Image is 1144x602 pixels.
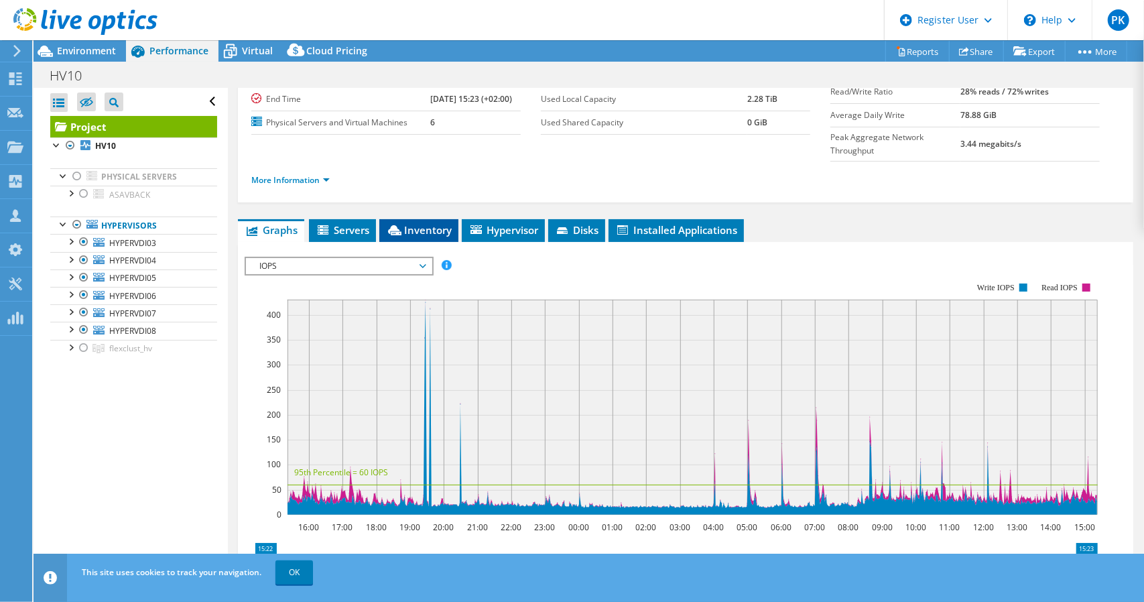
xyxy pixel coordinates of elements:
[50,168,217,186] a: Physical Servers
[1074,522,1095,533] text: 15:00
[95,140,116,152] b: HV10
[272,484,281,495] text: 50
[50,269,217,287] a: HYPERVDI05
[109,237,156,249] span: HYPERVDI03
[251,116,431,129] label: Physical Servers and Virtual Machines
[703,522,724,533] text: 04:00
[830,85,960,99] label: Read/Write Ratio
[541,116,747,129] label: Used Shared Capacity
[245,223,298,237] span: Graphs
[747,117,767,128] b: 0 GiB
[431,117,436,128] b: 6
[267,309,281,320] text: 400
[242,44,273,57] span: Virtual
[1024,14,1036,26] svg: \n
[830,109,960,122] label: Average Daily Write
[1040,522,1061,533] text: 14:00
[251,174,330,186] a: More Information
[973,522,994,533] text: 12:00
[541,93,747,106] label: Used Local Capacity
[82,566,261,578] span: This site uses cookies to track your navigation.
[298,522,319,533] text: 16:00
[838,522,859,533] text: 08:00
[977,283,1015,292] text: Write IOPS
[872,522,893,533] text: 09:00
[747,93,777,105] b: 2.28 TiB
[50,137,217,155] a: HV10
[267,409,281,420] text: 200
[386,223,452,237] span: Inventory
[50,322,217,339] a: HYPERVDI08
[50,287,217,304] a: HYPERVDI06
[50,340,217,357] a: flexclust_hv
[109,272,156,284] span: HYPERVDI05
[1003,41,1066,62] a: Export
[109,325,156,337] span: HYPERVDI08
[1065,41,1127,62] a: More
[960,109,997,121] b: 78.88 GiB
[253,258,425,274] span: IOPS
[50,217,217,234] a: Hypervisors
[50,234,217,251] a: HYPERVDI03
[670,522,690,533] text: 03:00
[905,522,926,533] text: 10:00
[267,359,281,370] text: 300
[555,223,598,237] span: Disks
[109,255,156,266] span: HYPERVDI04
[568,522,589,533] text: 00:00
[316,223,369,237] span: Servers
[534,522,555,533] text: 23:00
[44,68,103,83] h1: HV10
[251,93,431,106] label: End Time
[109,189,150,200] span: ASAVBACK
[602,522,623,533] text: 01:00
[771,522,791,533] text: 06:00
[615,223,737,237] span: Installed Applications
[366,522,387,533] text: 18:00
[501,522,521,533] text: 22:00
[267,459,281,470] text: 100
[467,522,488,533] text: 21:00
[149,44,208,57] span: Performance
[468,223,538,237] span: Hypervisor
[804,522,825,533] text: 07:00
[50,252,217,269] a: HYPERVDI04
[57,44,116,57] span: Environment
[431,93,513,105] b: [DATE] 15:23 (+02:00)
[332,522,353,533] text: 17:00
[635,522,656,533] text: 02:00
[399,522,420,533] text: 19:00
[267,334,281,345] text: 350
[109,343,152,354] span: flexclust_hv
[737,522,757,533] text: 05:00
[109,290,156,302] span: HYPERVDI06
[275,560,313,585] a: OK
[306,44,367,57] span: Cloud Pricing
[433,522,454,533] text: 20:00
[50,304,217,322] a: HYPERVDI07
[960,138,1021,149] b: 3.44 megabits/s
[949,41,1004,62] a: Share
[50,186,217,203] a: ASAVBACK
[960,86,1050,97] b: 28% reads / 72% writes
[1007,522,1027,533] text: 13:00
[267,434,281,445] text: 150
[939,522,960,533] text: 11:00
[1108,9,1129,31] span: PK
[294,467,388,478] text: 95th Percentile = 60 IOPS
[277,509,281,520] text: 0
[109,308,156,319] span: HYPERVDI07
[50,116,217,137] a: Project
[1041,283,1078,292] text: Read IOPS
[885,41,950,62] a: Reports
[267,384,281,396] text: 250
[830,131,960,158] label: Peak Aggregate Network Throughput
